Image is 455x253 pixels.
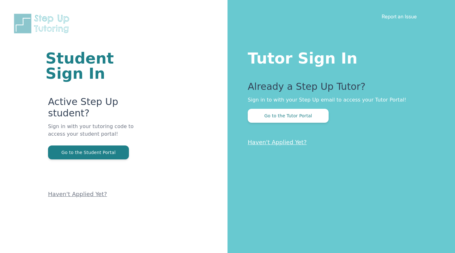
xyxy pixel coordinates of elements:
p: Active Step Up student? [48,96,152,123]
a: Go to the Tutor Portal [248,113,329,119]
a: Haven't Applied Yet? [48,191,107,197]
p: Sign in to with your Step Up email to access your Tutor Portal! [248,96,430,104]
a: Report an Issue [382,13,417,20]
a: Go to the Student Portal [48,149,129,155]
p: Already a Step Up Tutor? [248,81,430,96]
a: Haven't Applied Yet? [248,139,307,145]
button: Go to the Student Portal [48,145,129,159]
p: Sign in with your tutoring code to access your student portal! [48,123,152,145]
h1: Tutor Sign In [248,48,430,66]
button: Go to the Tutor Portal [248,109,329,123]
img: Step Up Tutoring horizontal logo [13,13,73,34]
h1: Student Sign In [45,51,152,81]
